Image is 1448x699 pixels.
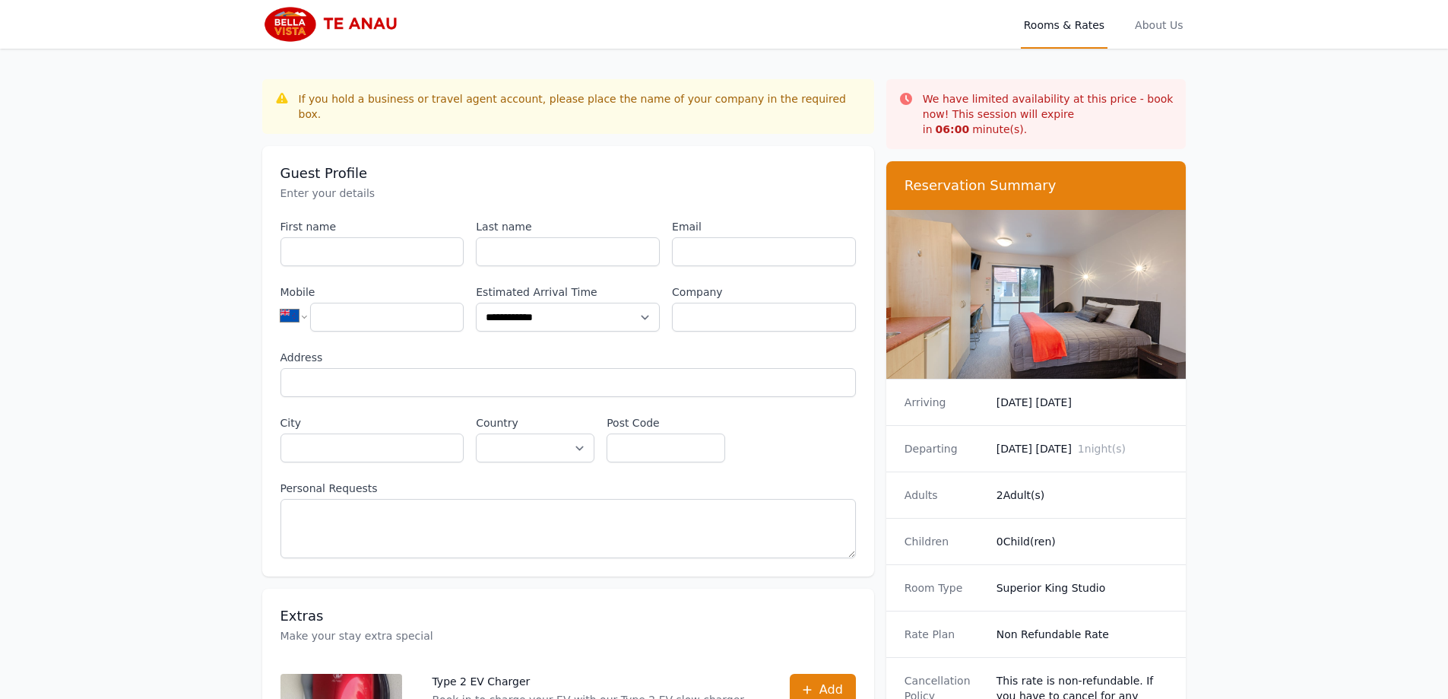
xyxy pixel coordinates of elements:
label: City [280,415,464,431]
label: Personal Requests [280,481,856,496]
p: We have limited availability at this price - book now! This session will expire in minute(s). [923,91,1174,137]
img: Superior King Studio [886,210,1187,379]
img: Bella Vista Te Anau [262,6,409,43]
dt: Departing [905,441,984,456]
dt: Room Type [905,580,984,596]
dt: Arriving [905,395,984,410]
div: If you hold a business or travel agent account, please place the name of your company in the requ... [299,91,862,122]
h3: Guest Profile [280,164,856,183]
p: Make your stay extra special [280,628,856,643]
dt: Rate Plan [905,627,984,642]
label: Estimated Arrival Time [476,284,660,300]
dd: Non Refundable Rate [996,627,1168,642]
strong: 06 : 00 [936,123,970,135]
h3: Reservation Summary [905,176,1168,195]
label: Country [476,415,594,431]
span: 1 night(s) [1078,443,1126,455]
p: Type 2 EV Charger [432,674,759,689]
dd: Superior King Studio [996,580,1168,596]
label: Last name [476,219,660,234]
dd: 2 Adult(s) [996,488,1168,503]
label: Email [672,219,856,234]
p: Enter your details [280,186,856,201]
label: Address [280,350,856,365]
label: Mobile [280,284,464,300]
span: Add [819,681,843,699]
dd: [DATE] [DATE] [996,395,1168,410]
dd: 0 Child(ren) [996,534,1168,549]
dt: Adults [905,488,984,503]
dd: [DATE] [DATE] [996,441,1168,456]
label: Post Code [607,415,725,431]
label: First name [280,219,464,234]
dt: Children [905,534,984,549]
label: Company [672,284,856,300]
h3: Extras [280,607,856,625]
